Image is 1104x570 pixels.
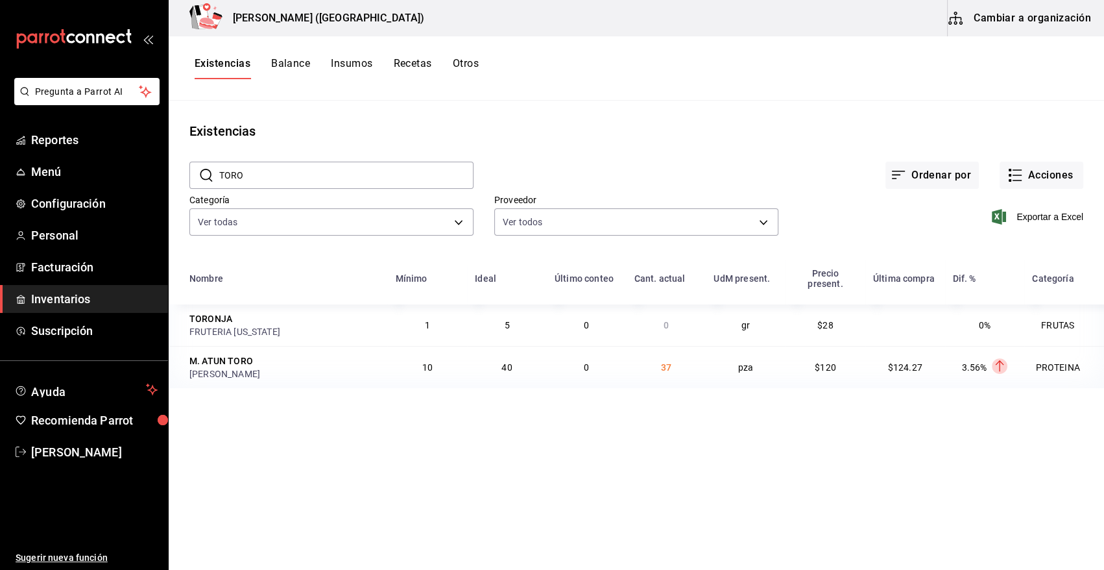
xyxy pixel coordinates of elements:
span: Recomienda Parrot [31,412,158,429]
span: $28 [817,320,833,330]
span: Suscripción [31,322,158,340]
span: 0 [584,320,589,330]
button: Pregunta a Parrot AI [14,78,160,105]
div: Categoría [1032,273,1074,284]
span: 0 [664,320,669,330]
div: Cant. actual [634,273,686,284]
div: Dif. % [953,273,976,284]
button: Balance [271,57,310,79]
div: FRUTERIA [US_STATE] [189,325,379,338]
div: [PERSON_NAME] [189,367,319,380]
a: Pregunta a Parrot AI [9,94,160,108]
span: 1 [425,320,430,330]
span: 0 [584,362,589,373]
td: gr [706,304,786,346]
span: Ayuda [31,382,141,397]
span: 37 [661,362,671,373]
span: Menú [31,163,158,180]
span: $124.27 [888,362,922,373]
span: 10 [422,362,433,373]
button: open_drawer_menu [143,34,153,44]
button: Otros [453,57,479,79]
div: Última compra [873,273,935,284]
span: Ver todas [198,216,237,229]
h3: [PERSON_NAME] ([GEOGRAPHIC_DATA]) [222,10,424,26]
td: pza [706,346,786,388]
label: Categoría [189,195,474,204]
span: Pregunta a Parrot AI [35,85,139,99]
div: Nombre [189,273,223,284]
span: Configuración [31,195,158,212]
span: 3.56% [962,362,987,373]
span: Ver todos [503,216,542,229]
span: 5 [504,320,509,330]
span: Sugerir nueva función [16,551,158,565]
button: Insumos [331,57,372,79]
span: 0% [979,320,990,330]
div: Mínimo [395,273,427,284]
div: TORONJA [189,312,232,325]
label: Proveedor [494,195,778,204]
span: Reportes [31,131,158,149]
div: navigation tabs [195,57,479,79]
button: Acciones [1000,162,1083,189]
span: 40 [501,362,512,373]
span: [PERSON_NAME] [31,443,158,461]
div: Ideal [475,273,496,284]
div: Último conteo [555,273,614,284]
span: Personal [31,227,158,244]
span: $120 [815,362,836,373]
div: UdM present. [714,273,770,284]
span: Inventarios [31,290,158,308]
div: Existencias [189,121,256,141]
td: PROTEINA [1024,346,1104,388]
div: M. ATUN TORO [189,354,253,367]
input: Buscar nombre de insumo [219,162,474,188]
button: Exportar a Excel [994,209,1083,225]
button: Existencias [195,57,250,79]
button: Recetas [393,57,431,79]
span: Facturación [31,258,158,276]
td: FRUTAS [1024,304,1104,346]
div: Precio present. [793,268,858,289]
button: Ordenar por [885,162,979,189]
